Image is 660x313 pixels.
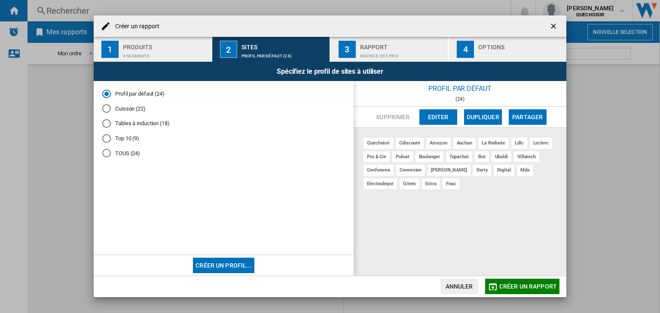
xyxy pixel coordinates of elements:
div: pulsat [392,151,412,162]
button: Dupliquer [464,109,502,125]
div: Profil par défaut (24) [241,49,326,58]
button: Annuler [440,279,478,294]
div: Options [478,40,563,49]
ng-md-icon: getI18NText('BUTTONS.CLOSE_DIALOG') [549,22,559,32]
div: cdiscount [396,138,424,148]
div: leclerc [530,138,552,148]
div: topachat [446,151,472,162]
div: Matrice des prix [360,49,445,58]
button: 2 Sites Profil par défaut (24) [212,37,330,62]
div: 4 [457,41,474,58]
button: Créer un rapport [485,279,559,294]
div: pro & cie [364,151,390,162]
div: darty [473,165,492,175]
div: boulanger [416,151,443,162]
button: Créer un profil... [193,258,254,273]
div: quechoisir [364,138,393,148]
div: connexion [396,165,425,175]
button: getI18NText('BUTTONS.CLOSE_DIALOG') [546,18,563,35]
md-radio-button: TOUS (24) [102,149,345,157]
button: Partager [509,109,547,125]
button: Editer [419,109,457,125]
md-radio-button: Cuisson (22) [102,105,345,113]
div: Sites [241,40,326,49]
div: but [475,151,489,162]
md-radio-button: Profil par défaut (24) [102,90,345,98]
div: electrodepot [364,178,397,189]
div: extra [422,178,440,189]
div: gitem [400,178,420,189]
md-radio-button: Tables à induction (18) [102,120,345,128]
button: 3 Rapport Matrice des prix [331,37,449,62]
div: amazon [426,138,450,148]
div: ldlc [511,138,527,148]
div: Spécifiez le profil de sites à utiliser [94,62,566,81]
md-radio-button: Top 10 (9) [102,134,345,142]
div: fnac [443,178,460,189]
div: ubaldi [492,151,511,162]
button: Supprimer [373,109,412,125]
div: (24) [354,96,566,102]
div: 2 [220,41,237,58]
div: la redoute [478,138,509,148]
div: auchan [453,138,476,148]
div: Profil par défaut [354,81,566,96]
div: Produits [123,40,208,49]
span: Créer un rapport [499,283,557,290]
div: 4 segments [123,49,208,58]
div: 1 [101,41,119,58]
button: 1 Produits 4 segments [94,37,212,62]
div: 3 [339,41,356,58]
div: villatech [514,151,539,162]
div: Rapport [360,40,445,49]
button: 4 Options [449,37,566,62]
div: digital [494,165,514,175]
h4: Créer un rapport [111,22,160,31]
div: conforama [364,165,394,175]
div: [PERSON_NAME] [428,165,471,175]
div: mda [517,165,533,175]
